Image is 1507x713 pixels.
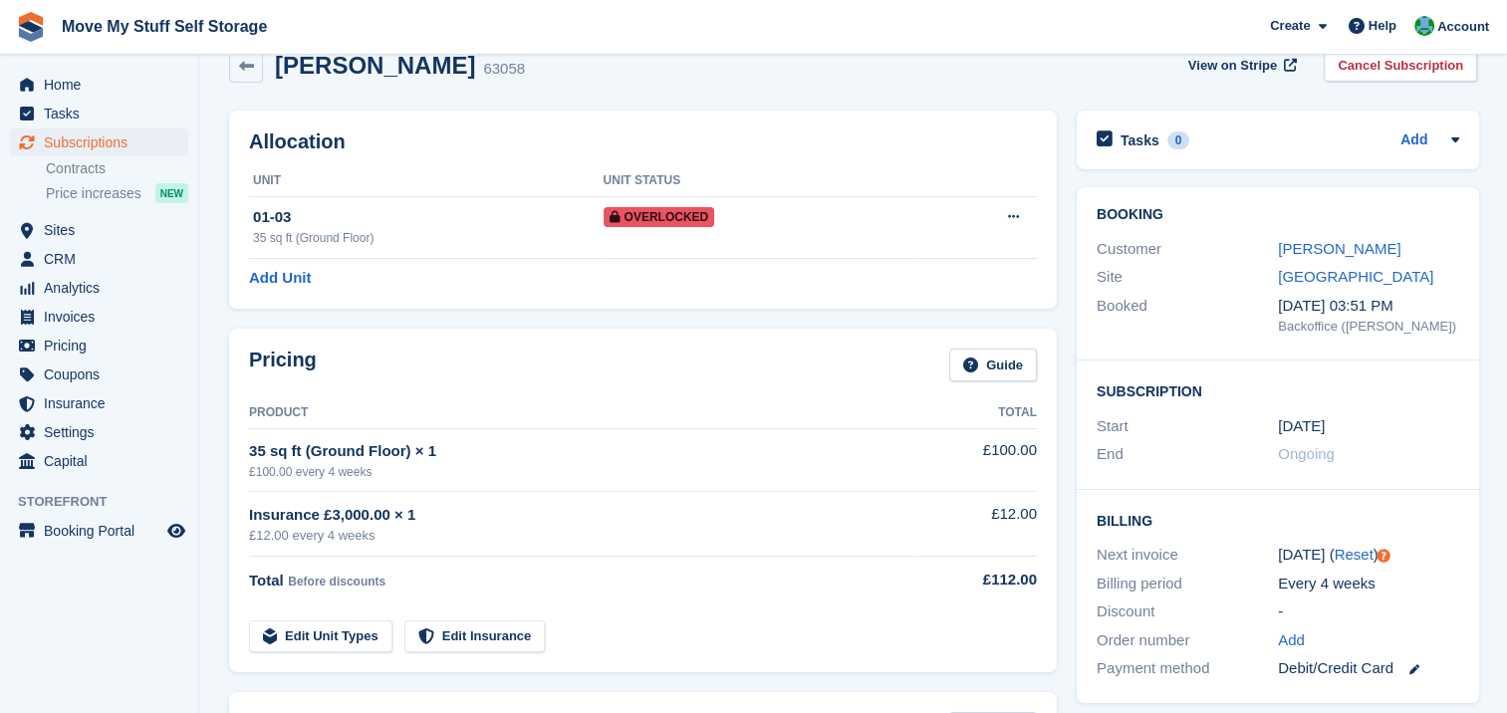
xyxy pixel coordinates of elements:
div: 35 sq ft (Ground Floor) [253,229,604,247]
span: Total [249,572,284,589]
span: Pricing [44,332,163,359]
a: Reset [1334,546,1373,563]
a: Add [1400,129,1427,152]
span: Before discounts [288,575,385,589]
span: Analytics [44,274,163,302]
span: Create [1270,16,1310,36]
div: Tooltip anchor [1375,547,1392,565]
a: Edit Insurance [404,620,546,653]
div: £12.00 every 4 weeks [249,526,915,546]
img: stora-icon-8386f47178a22dfd0bd8f6a31ec36ba5ce8667c1dd55bd0f319d3a0aa187defe.svg [16,12,46,42]
a: menu [10,517,188,545]
img: Dan [1414,16,1434,36]
a: Edit Unit Types [249,620,392,653]
span: Price increases [46,184,141,203]
span: CRM [44,245,163,273]
div: Customer [1097,238,1278,261]
div: Debit/Credit Card [1278,657,1459,680]
td: £100.00 [915,428,1037,491]
div: Payment method [1097,657,1278,680]
a: menu [10,389,188,417]
h2: Billing [1097,510,1459,530]
a: menu [10,274,188,302]
span: Storefront [18,492,198,512]
a: menu [10,245,188,273]
a: Cancel Subscription [1324,49,1477,82]
a: menu [10,216,188,244]
a: menu [10,303,188,331]
a: [GEOGRAPHIC_DATA] [1278,268,1433,285]
span: Overlocked [604,207,715,227]
a: View on Stripe [1180,49,1301,82]
h2: [PERSON_NAME] [275,52,475,79]
div: 01-03 [253,206,604,229]
h2: Pricing [249,349,317,381]
div: Booked [1097,295,1278,337]
th: Unit [249,165,604,197]
h2: Subscription [1097,380,1459,400]
a: Preview store [164,519,188,543]
span: Ongoing [1278,445,1335,462]
a: Add [1278,629,1305,652]
span: Help [1369,16,1396,36]
div: £100.00 every 4 weeks [249,463,915,481]
div: - [1278,600,1459,623]
span: Account [1437,17,1489,37]
span: Home [44,71,163,99]
div: Billing period [1097,573,1278,595]
span: Sites [44,216,163,244]
div: Site [1097,266,1278,289]
div: End [1097,443,1278,466]
div: [DATE] 03:51 PM [1278,295,1459,318]
div: 63058 [483,58,525,81]
div: 35 sq ft (Ground Floor) × 1 [249,440,915,463]
a: Guide [949,349,1037,381]
time: 2024-11-25 01:00:00 UTC [1278,415,1325,438]
td: £12.00 [915,492,1037,557]
span: Tasks [44,100,163,127]
span: Insurance [44,389,163,417]
div: Every 4 weeks [1278,573,1459,595]
a: menu [10,100,188,127]
a: Move My Stuff Self Storage [54,10,275,43]
div: [DATE] ( ) [1278,544,1459,567]
a: menu [10,447,188,475]
div: NEW [155,183,188,203]
div: Start [1097,415,1278,438]
span: Capital [44,447,163,475]
span: Invoices [44,303,163,331]
a: menu [10,128,188,156]
a: menu [10,332,188,359]
a: menu [10,71,188,99]
div: Discount [1097,600,1278,623]
th: Unit Status [604,165,919,197]
h2: Booking [1097,207,1459,223]
span: View on Stripe [1188,56,1277,76]
div: £112.00 [915,569,1037,592]
h2: Tasks [1121,131,1159,149]
span: Subscriptions [44,128,163,156]
a: Contracts [46,159,188,178]
span: Booking Portal [44,517,163,545]
div: Next invoice [1097,544,1278,567]
span: Settings [44,418,163,446]
a: menu [10,360,188,388]
div: 0 [1167,131,1190,149]
a: Price increases NEW [46,182,188,204]
h2: Allocation [249,130,1037,153]
th: Product [249,397,915,429]
span: Coupons [44,360,163,388]
a: Add Unit [249,267,311,290]
th: Total [915,397,1037,429]
div: Order number [1097,629,1278,652]
div: Backoffice ([PERSON_NAME]) [1278,317,1459,337]
a: [PERSON_NAME] [1278,240,1400,257]
div: Insurance £3,000.00 × 1 [249,504,915,527]
a: menu [10,418,188,446]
